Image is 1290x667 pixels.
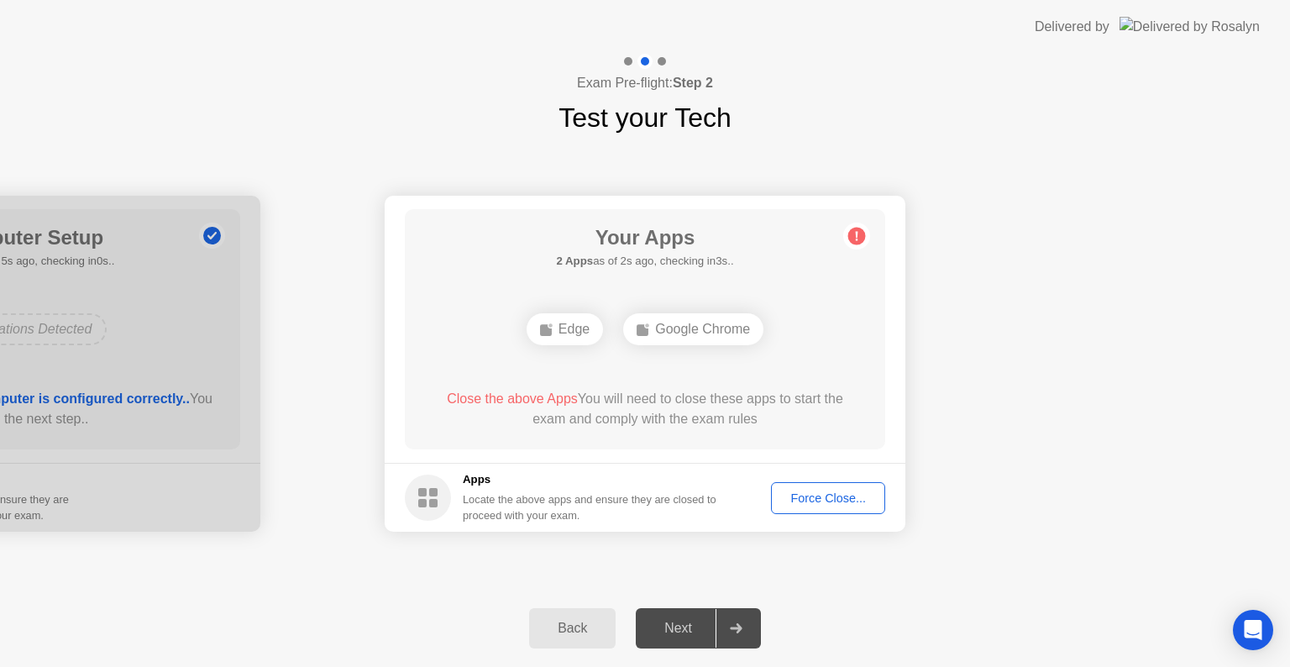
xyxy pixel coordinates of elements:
button: Back [529,608,616,649]
b: 2 Apps [556,255,593,267]
div: Back [534,621,611,636]
div: Delivered by [1035,17,1109,37]
img: Delivered by Rosalyn [1120,17,1260,36]
button: Force Close... [771,482,885,514]
div: Locate the above apps and ensure they are closed to proceed with your exam. [463,491,717,523]
h5: Apps [463,471,717,488]
div: Force Close... [777,491,879,505]
div: Google Chrome [623,313,763,345]
b: Step 2 [673,76,713,90]
div: You will need to close these apps to start the exam and comply with the exam rules [429,389,862,429]
h1: Test your Tech [558,97,732,138]
div: Next [641,621,716,636]
div: Open Intercom Messenger [1233,610,1273,650]
h5: as of 2s ago, checking in3s.. [556,253,733,270]
span: Close the above Apps [447,391,578,406]
h1: Your Apps [556,223,733,253]
button: Next [636,608,761,649]
h4: Exam Pre-flight: [577,73,713,93]
div: Edge [527,313,603,345]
